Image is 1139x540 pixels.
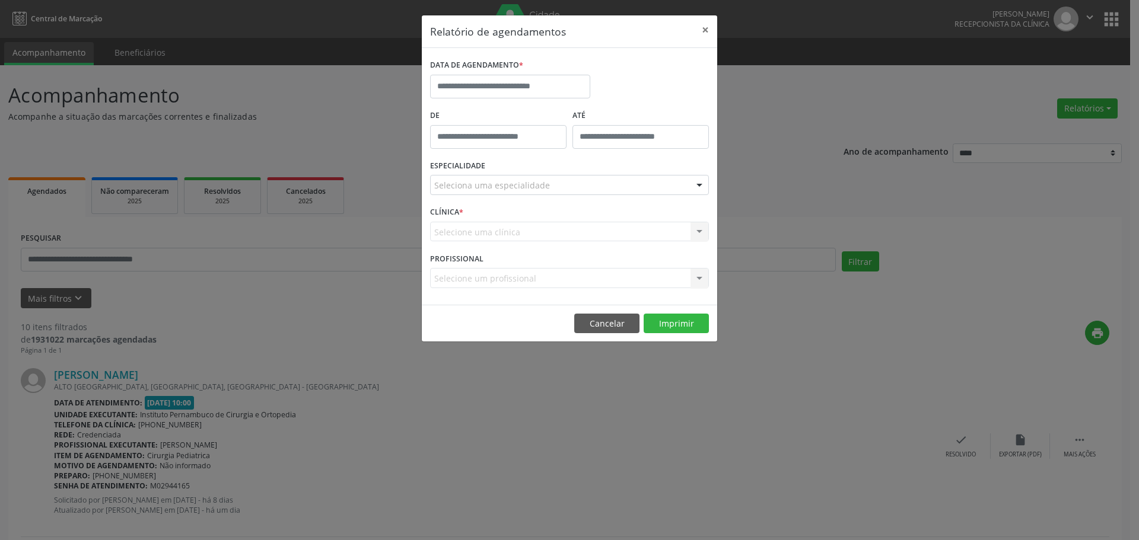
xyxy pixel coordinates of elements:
label: ATÉ [572,107,709,125]
label: ESPECIALIDADE [430,157,485,175]
span: Seleciona uma especialidade [434,179,550,191]
button: Close [693,15,717,44]
label: PROFISSIONAL [430,250,483,268]
label: DATA DE AGENDAMENTO [430,56,523,75]
h5: Relatório de agendamentos [430,24,566,39]
button: Imprimir [644,314,709,334]
label: De [430,107,567,125]
button: Cancelar [574,314,640,334]
label: CLÍNICA [430,203,463,222]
